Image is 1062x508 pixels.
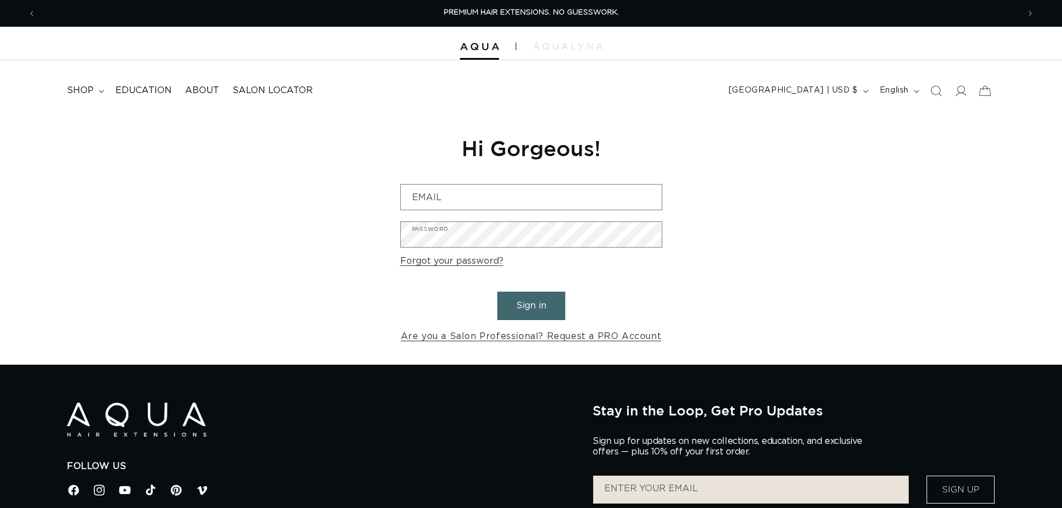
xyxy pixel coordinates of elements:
a: Forgot your password? [400,253,503,269]
h1: Hi Gorgeous! [400,134,662,162]
span: [GEOGRAPHIC_DATA] | USD $ [729,85,858,96]
h2: Follow Us [67,461,576,472]
h2: Stay in the Loop, Get Pro Updates [593,403,995,418]
img: Aqua Hair Extensions [460,43,499,51]
a: Are you a Salon Professional? Request a PRO Account [401,328,662,345]
summary: shop [60,78,109,103]
button: Next announcement [1018,3,1042,24]
input: ENTER YOUR EMAIL [593,476,909,504]
a: Salon Locator [226,78,319,103]
span: About [185,85,219,96]
button: [GEOGRAPHIC_DATA] | USD $ [722,80,873,101]
button: Sign Up [927,476,995,504]
a: Education [109,78,178,103]
p: Sign up for updates on new collections, education, and exclusive offers — plus 10% off your first... [593,436,871,457]
input: Email [401,185,662,210]
summary: Search [924,79,948,103]
span: English [880,85,909,96]
img: aqualyna.com [533,43,603,50]
button: English [873,80,924,101]
span: Salon Locator [232,85,313,96]
button: Previous announcement [20,3,44,24]
img: Aqua Hair Extensions [67,403,206,437]
button: Sign in [497,292,565,320]
span: Education [115,85,172,96]
span: shop [67,85,94,96]
span: PREMIUM HAIR EXTENSIONS. NO GUESSWORK. [444,9,619,16]
a: About [178,78,226,103]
